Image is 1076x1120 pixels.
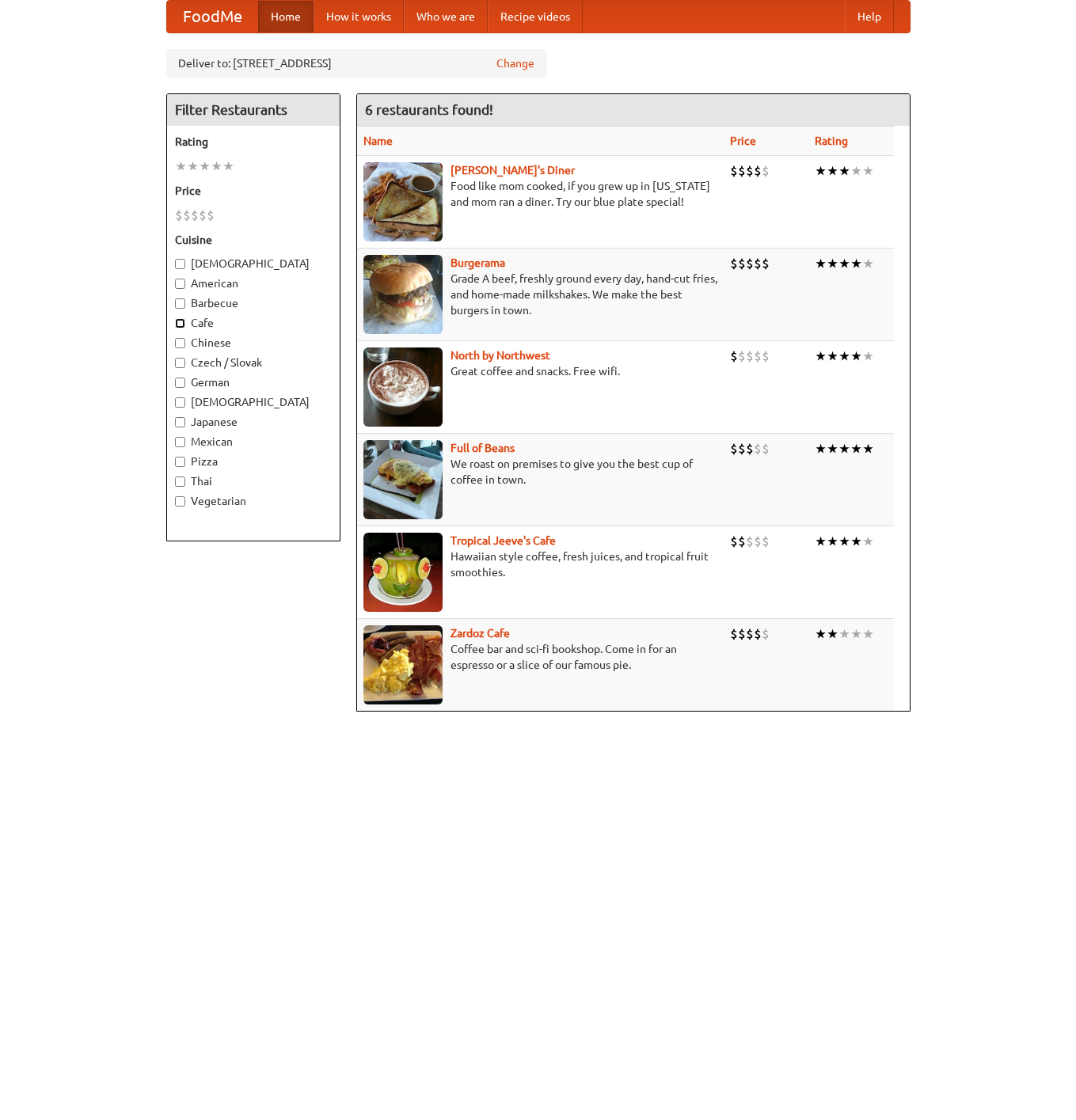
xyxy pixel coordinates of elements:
[175,437,185,447] input: Mexican
[175,134,332,150] h5: Rating
[838,533,850,550] li: ★
[363,135,393,147] a: Name
[845,1,894,32] a: Help
[175,397,185,408] input: [DEMOGRAPHIC_DATA]
[187,158,199,175] li: ★
[451,442,515,454] a: Full of Beans
[738,533,746,550] li: $
[211,158,222,175] li: ★
[175,298,185,309] input: Barbecue
[730,440,738,457] li: $
[175,358,185,368] input: Czech / Slovak
[175,295,332,311] label: Barbecue
[815,440,827,457] li: ★
[175,457,185,467] input: Pizza
[746,440,754,457] li: $
[175,417,185,427] input: Japanese
[827,440,838,457] li: ★
[175,378,185,388] input: German
[166,49,546,78] div: Deliver to: [STREET_ADDRESS]
[862,625,874,643] li: ★
[175,318,185,328] input: Cafe
[862,347,874,365] li: ★
[175,355,332,370] label: Czech / Slovak
[199,158,211,175] li: ★
[762,440,770,457] li: $
[363,271,717,318] p: Grade A beef, freshly ground every day, hand-cut fries, and home-made milkshakes. We make the bes...
[175,414,332,430] label: Japanese
[754,255,762,272] li: $
[838,625,850,643] li: ★
[730,533,738,550] li: $
[815,255,827,272] li: ★
[762,162,770,180] li: $
[404,1,488,32] a: Who we are
[815,625,827,643] li: ★
[207,207,215,224] li: $
[488,1,583,32] a: Recipe videos
[862,255,874,272] li: ★
[730,135,756,147] a: Price
[850,533,862,550] li: ★
[175,232,332,248] h5: Cuisine
[183,207,191,224] li: $
[199,207,207,224] li: $
[754,347,762,365] li: $
[862,440,874,457] li: ★
[451,627,510,640] b: Zardoz Cafe
[451,164,575,177] a: [PERSON_NAME]'s Diner
[762,347,770,365] li: $
[175,207,183,224] li: $
[815,162,827,180] li: ★
[738,162,746,180] li: $
[838,162,850,180] li: ★
[175,256,332,271] label: [DEMOGRAPHIC_DATA]
[838,255,850,272] li: ★
[175,275,332,291] label: American
[746,533,754,550] li: $
[363,178,717,210] p: Food like mom cooked, if you grew up in [US_STATE] and mom ran a diner. Try our blue plate special!
[175,315,332,331] label: Cafe
[838,347,850,365] li: ★
[451,256,505,269] a: Burgerama
[496,55,534,71] a: Change
[730,347,738,365] li: $
[850,625,862,643] li: ★
[850,440,862,457] li: ★
[175,434,332,450] label: Mexican
[827,625,838,643] li: ★
[175,338,185,348] input: Chinese
[815,533,827,550] li: ★
[363,549,717,580] p: Hawaiian style coffee, fresh juices, and tropical fruit smoothies.
[815,135,848,147] a: Rating
[730,625,738,643] li: $
[175,473,332,489] label: Thai
[175,374,332,390] label: German
[850,347,862,365] li: ★
[762,625,770,643] li: $
[746,162,754,180] li: $
[754,440,762,457] li: $
[754,625,762,643] li: $
[175,335,332,351] label: Chinese
[738,625,746,643] li: $
[175,496,185,507] input: Vegetarian
[363,533,443,612] img: jeeves.jpg
[762,255,770,272] li: $
[738,440,746,457] li: $
[754,162,762,180] li: $
[815,347,827,365] li: ★
[827,347,838,365] li: ★
[167,94,340,126] h4: Filter Restaurants
[222,158,234,175] li: ★
[451,349,550,362] a: North by Northwest
[762,533,770,550] li: $
[363,641,717,673] p: Coffee bar and sci-fi bookshop. Come in for an espresso or a slice of our famous pie.
[850,162,862,180] li: ★
[451,534,556,547] a: Tropical Jeeve's Cafe
[850,255,862,272] li: ★
[175,279,185,289] input: American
